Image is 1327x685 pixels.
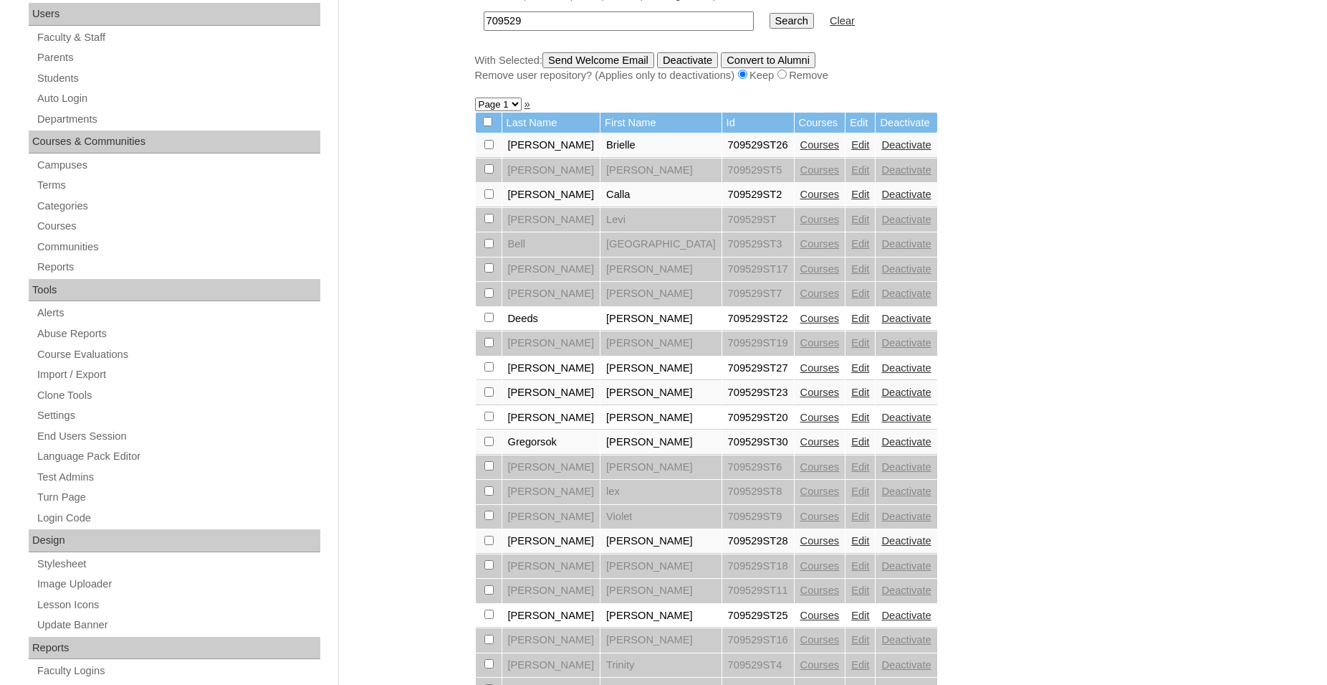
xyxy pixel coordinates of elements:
a: Courses [800,238,840,250]
a: Deactivate [881,436,931,448]
div: Design [29,529,320,552]
a: Deactivate [881,164,931,176]
a: Edit [851,362,869,374]
td: [PERSON_NAME] [502,208,600,232]
a: Deactivate [881,461,931,473]
td: 709529ST4 [722,653,794,678]
a: Deactivate [881,486,931,497]
div: Users [29,3,320,26]
div: With Selected: [475,52,1184,83]
a: Edit [851,238,869,250]
td: Levi [600,208,722,232]
a: Deactivate [881,659,931,671]
a: Edit [851,486,869,497]
td: [PERSON_NAME] [600,282,722,306]
a: Parents [36,49,320,67]
a: Edit [851,634,869,646]
td: [PERSON_NAME] [502,183,600,207]
a: Deactivate [881,337,931,349]
td: 709529ST19 [722,331,794,356]
a: Edit [851,461,869,473]
a: Courses [800,164,840,176]
td: [PERSON_NAME] [502,579,600,603]
td: 709529ST5 [722,159,794,183]
td: 709529ST28 [722,529,794,554]
a: Courses [800,263,840,275]
td: 709529ST25 [722,604,794,628]
a: Deactivate [881,387,931,398]
td: 709529ST7 [722,282,794,306]
td: Deeds [502,307,600,331]
a: Clone Tools [36,387,320,405]
a: Image Uploader [36,575,320,593]
a: Faculty & Staff [36,29,320,47]
td: Calla [600,183,722,207]
td: [PERSON_NAME] [502,653,600,678]
td: [PERSON_NAME] [600,307,722,331]
a: Settings [36,407,320,425]
a: Edit [851,659,869,671]
td: [PERSON_NAME] [600,258,722,282]
a: » [524,98,530,110]
td: Brielle [600,133,722,158]
a: Categories [36,197,320,215]
a: Edit [851,164,869,176]
a: Courses [800,560,840,572]
a: Courses [800,214,840,225]
td: First Name [600,113,722,133]
a: Test Admins [36,468,320,486]
td: [PERSON_NAME] [502,159,600,183]
a: Update Banner [36,616,320,634]
td: 709529ST27 [722,356,794,381]
div: Remove user repository? (Applies only to deactivations) Keep Remove [475,68,1184,83]
a: Deactivate [881,634,931,646]
a: Turn Page [36,488,320,506]
a: Abuse Reports [36,325,320,343]
td: [PERSON_NAME] [502,554,600,579]
a: Stylesheet [36,555,320,573]
td: 709529ST11 [722,579,794,603]
a: Departments [36,110,320,128]
td: 709529ST23 [722,381,794,405]
td: 709529ST30 [722,430,794,455]
a: Import / Export [36,366,320,384]
a: Edit [851,139,869,151]
a: Courses [800,610,840,621]
td: Trinity [600,653,722,678]
input: Search [484,11,754,31]
a: Terms [36,176,320,194]
a: Campuses [36,156,320,174]
a: Courses [800,362,840,374]
a: Reports [36,258,320,276]
a: Communities [36,238,320,256]
a: Edit [851,387,869,398]
a: Courses [800,189,840,200]
td: 709529ST18 [722,554,794,579]
td: [PERSON_NAME] [502,258,600,282]
a: Courses [800,659,840,671]
td: lex [600,480,722,504]
a: Courses [36,217,320,235]
a: Deactivate [881,238,931,250]
td: [PERSON_NAME] [600,579,722,603]
td: 709529ST6 [722,455,794,480]
a: Deactivate [881,511,931,522]
a: Courses [800,461,840,473]
a: Edit [851,560,869,572]
a: Students [36,70,320,88]
td: 709529ST17 [722,258,794,282]
a: Lesson Icons [36,596,320,614]
a: Courses [800,511,840,522]
td: [PERSON_NAME] [502,381,600,405]
td: [PERSON_NAME] [502,406,600,430]
a: Deactivate [881,263,931,275]
a: Edit [851,535,869,547]
td: 709529ST16 [722,628,794,653]
a: Edit [851,436,869,448]
td: [PERSON_NAME] [600,331,722,356]
td: 709529ST3 [722,232,794,257]
a: Courses [800,535,840,547]
td: [PERSON_NAME] [502,133,600,158]
td: [PERSON_NAME] [600,159,722,183]
td: Courses [795,113,845,133]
